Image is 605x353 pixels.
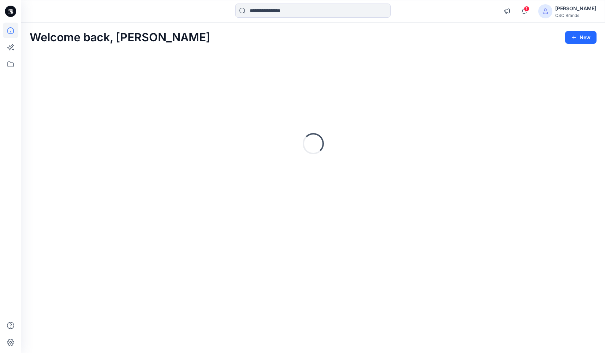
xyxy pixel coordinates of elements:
div: CSC Brands [555,13,596,18]
button: New [565,31,597,44]
h2: Welcome back, [PERSON_NAME] [30,31,210,44]
span: 1 [524,6,529,12]
svg: avatar [542,8,548,14]
div: [PERSON_NAME] [555,4,596,13]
